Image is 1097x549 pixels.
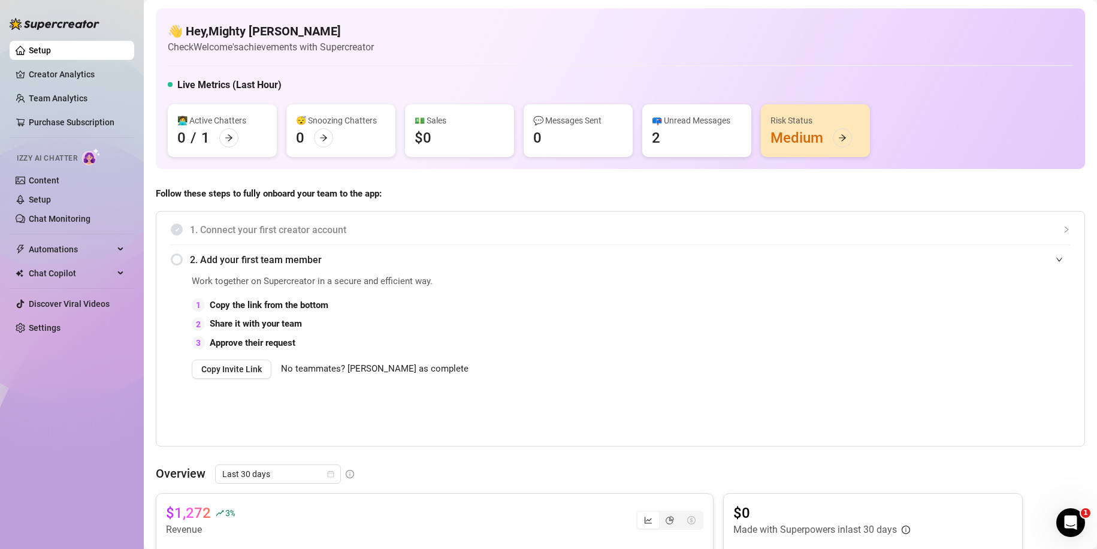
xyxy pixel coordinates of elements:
[29,323,61,333] a: Settings
[281,362,469,376] span: No teammates? [PERSON_NAME] as complete
[210,318,302,329] strong: Share it with your team
[177,114,267,127] div: 👩‍💻 Active Chatters
[29,214,90,224] a: Chat Monitoring
[156,464,206,482] article: Overview
[10,18,99,30] img: logo-BBDzfeDw.svg
[177,78,282,92] h5: Live Metrics (Last Hour)
[168,40,374,55] article: Check Welcome's achievements with Supercreator
[192,274,800,289] span: Work together on Supercreator in a secure and efficient way.
[1056,508,1085,537] iframe: Intercom live chat
[770,114,860,127] div: Risk Status
[225,134,233,142] span: arrow-right
[29,93,87,103] a: Team Analytics
[415,128,431,147] div: $0
[222,465,334,483] span: Last 30 days
[29,65,125,84] a: Creator Analytics
[29,176,59,185] a: Content
[644,516,652,524] span: line-chart
[636,511,703,530] div: segmented control
[82,148,101,165] img: AI Chatter
[29,240,114,259] span: Automations
[192,318,205,331] div: 2
[201,364,262,374] span: Copy Invite Link
[1056,256,1063,263] span: expanded
[210,337,295,348] strong: Approve their request
[192,298,205,312] div: 1
[29,46,51,55] a: Setup
[830,274,1070,428] iframe: Adding Team Members
[156,188,382,199] strong: Follow these steps to fully onboard your team to the app:
[1081,508,1090,518] span: 1
[171,245,1070,274] div: 2. Add your first team member
[652,128,660,147] div: 2
[415,114,504,127] div: 💵 Sales
[210,300,328,310] strong: Copy the link from the bottom
[666,516,674,524] span: pie-chart
[201,128,210,147] div: 1
[190,222,1070,237] span: 1. Connect your first creator account
[225,507,234,518] span: 3 %
[296,114,386,127] div: 😴 Snoozing Chatters
[177,128,186,147] div: 0
[171,215,1070,245] div: 1. Connect your first creator account
[29,299,110,309] a: Discover Viral Videos
[902,526,910,534] span: info-circle
[346,470,354,478] span: info-circle
[838,134,847,142] span: arrow-right
[1063,226,1070,233] span: collapsed
[166,523,234,537] article: Revenue
[733,523,897,537] article: Made with Superpowers in last 30 days
[192,360,271,379] button: Copy Invite Link
[29,264,114,283] span: Chat Copilot
[168,23,374,40] h4: 👋 Hey, Mighty [PERSON_NAME]
[687,516,696,524] span: dollar-circle
[733,503,910,523] article: $0
[652,114,742,127] div: 📪 Unread Messages
[319,134,328,142] span: arrow-right
[533,128,542,147] div: 0
[29,117,114,127] a: Purchase Subscription
[166,503,211,523] article: $1,272
[327,470,334,478] span: calendar
[190,252,1070,267] span: 2. Add your first team member
[16,245,25,254] span: thunderbolt
[533,114,623,127] div: 💬 Messages Sent
[17,153,77,164] span: Izzy AI Chatter
[192,336,205,349] div: 3
[216,509,224,517] span: rise
[29,195,51,204] a: Setup
[296,128,304,147] div: 0
[16,269,23,277] img: Chat Copilot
